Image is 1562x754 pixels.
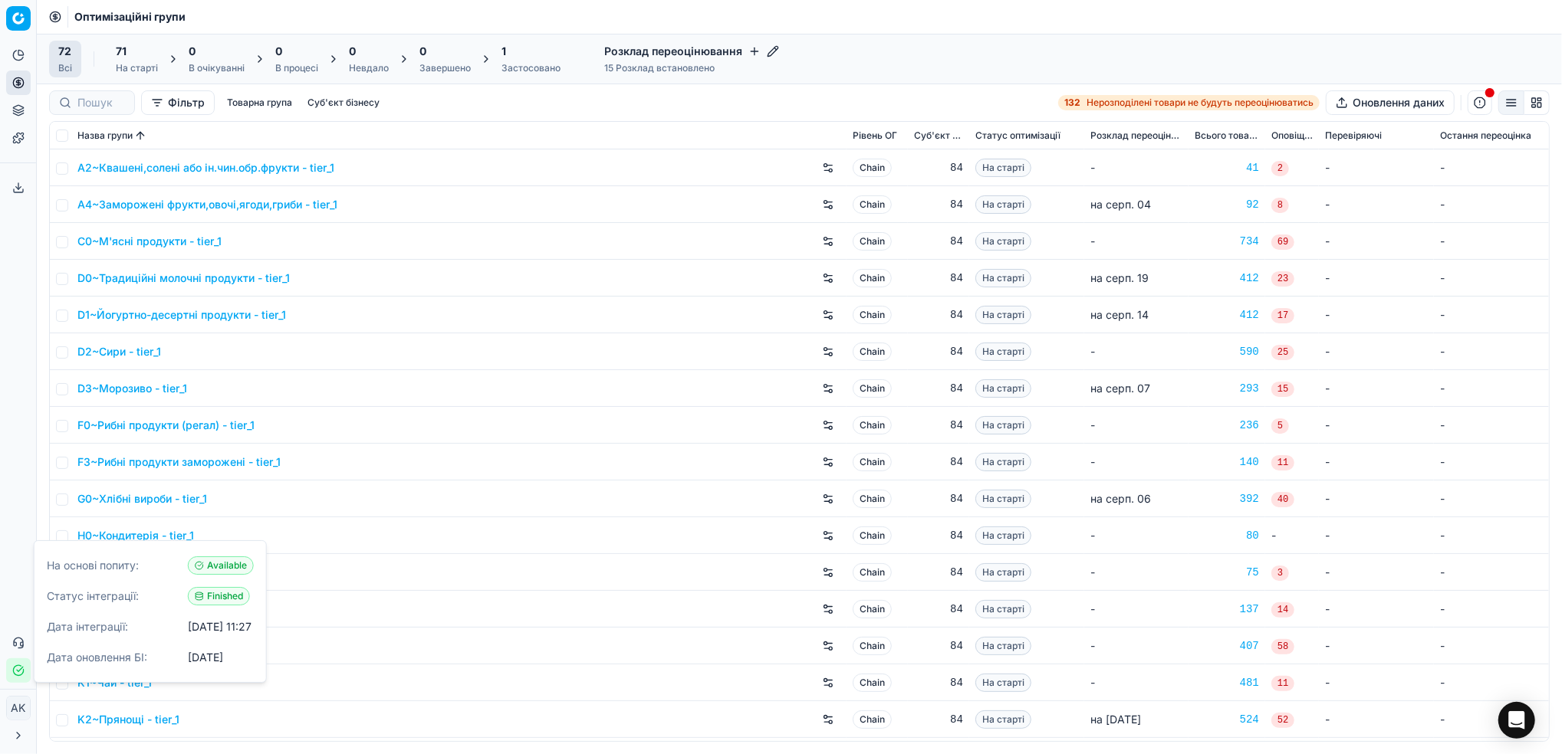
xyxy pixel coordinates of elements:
td: - [1084,664,1189,701]
div: Open Intercom Messenger [1498,702,1535,739]
button: Суб'єкт бізнесу [301,93,386,112]
span: Chain [853,232,892,251]
span: Available [188,556,254,575]
a: F3~Рибні продукти заморожені - tier_1 [77,454,281,470]
td: - [1084,223,1189,260]
a: A4~Заморожені фрукти,овочі,ягоди,гриби - tier_1 [77,197,337,212]
span: 5 [1271,418,1289,434]
td: - [1434,297,1549,333]
span: Finished [188,587,250,605]
td: - [1084,149,1189,186]
span: Chain [853,453,892,471]
span: На старті [975,232,1031,251]
span: Всього товарів [1195,129,1259,142]
a: 137 [1195,602,1259,617]
button: Фільтр [141,90,215,115]
a: 236 [1195,418,1259,433]
div: В очікуванні [189,62,245,74]
a: K2~Прянощі - tier_1 [77,712,179,727]
span: На старті [975,453,1031,471]
span: На старті [975,159,1031,177]
a: 412 [1195,270,1259,286]
span: На старті [975,343,1031,361]
span: Рівень OГ [853,129,897,142]
span: AK [7,697,30,720]
a: H0~Кондитерія - tier_1 [77,528,194,543]
a: 407 [1195,638,1259,654]
span: 40 [1271,492,1294,507]
div: 84 [914,344,963,359]
td: - [1434,664,1549,701]
div: [DATE] [188,650,223,665]
div: 84 [914,638,963,654]
a: 132Нерозподілені товари не будуть переоцінюватись [1058,95,1320,110]
span: 23 [1271,271,1294,287]
div: 293 [1195,381,1259,396]
a: 481 [1195,675,1259,690]
div: На старті [116,62,158,74]
span: Chain [853,416,892,434]
div: 84 [914,602,963,617]
span: Chain [853,526,892,545]
div: 524 [1195,712,1259,727]
span: 72 [58,44,71,59]
span: На старті [975,563,1031,582]
td: - [1319,260,1434,297]
span: Назва групи [77,129,133,142]
td: - [1084,517,1189,554]
span: 0 [349,44,356,59]
span: 2 [1271,161,1289,176]
a: 41 [1195,160,1259,175]
div: Застосовано [501,62,561,74]
a: 140 [1195,454,1259,470]
div: 84 [914,160,963,175]
span: 17 [1271,308,1294,323]
td: - [1434,480,1549,517]
td: - [1084,591,1189,628]
div: 84 [914,528,963,543]
span: 8 [1271,198,1289,213]
td: - [1434,554,1549,591]
td: - [1084,407,1189,444]
span: Chain [853,637,892,655]
td: - [1319,444,1434,480]
span: На старті [975,490,1031,508]
span: Chain [853,343,892,361]
span: 0 [189,44,196,59]
button: Товарна група [221,93,298,112]
div: 84 [914,270,963,286]
span: 14 [1271,602,1294,618]
td: - [1434,591,1549,628]
a: 92 [1195,197,1259,212]
a: D0~Традиційні молочні продукти - tier_1 [77,270,290,286]
a: D3~Морозиво - tier_1 [77,381,187,396]
a: 412 [1195,307,1259,323]
div: 84 [914,565,963,580]
td: - [1319,517,1434,554]
h4: Розклад переоцінювання [604,44,779,59]
td: - [1265,517,1319,554]
td: - [1084,444,1189,480]
div: 590 [1195,344,1259,359]
div: Невдало [349,62,389,74]
a: 80 [1195,528,1259,543]
span: 0 [275,44,282,59]
td: - [1084,333,1189,370]
div: 84 [914,418,963,433]
a: D1~Йогуртно-десертні продукти - tier_1 [77,307,286,323]
a: A2~Квашені,солені або ін.чин.обр.фрукти - tier_1 [77,160,334,175]
span: 11 [1271,676,1294,691]
div: 15 Розклад встановлено [604,62,779,74]
td: - [1319,370,1434,407]
span: Перевіряючі [1325,129,1382,142]
span: Оповіщення [1271,129,1313,142]
strong: 132 [1064,97,1080,109]
td: - [1434,333,1549,370]
span: 25 [1271,345,1294,360]
td: - [1434,701,1549,738]
span: Chain [853,674,892,692]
